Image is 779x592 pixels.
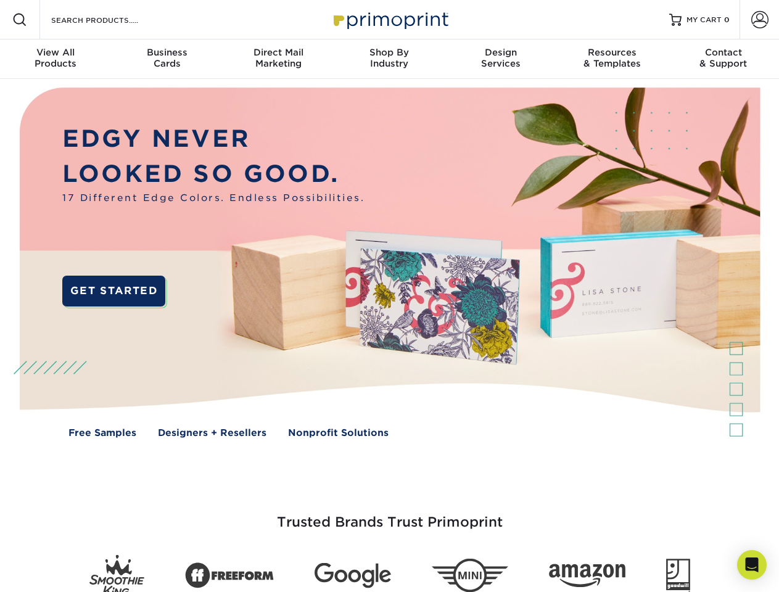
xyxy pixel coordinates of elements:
a: Resources& Templates [556,39,667,79]
span: Design [445,47,556,58]
a: Direct MailMarketing [223,39,334,79]
a: BusinessCards [111,39,222,79]
a: Nonprofit Solutions [288,426,389,440]
h3: Trusted Brands Trust Primoprint [29,485,751,545]
img: Goodwill [666,559,690,592]
img: Primoprint [328,6,451,33]
div: Services [445,47,556,69]
div: Open Intercom Messenger [737,550,767,580]
img: Amazon [549,564,625,588]
span: 0 [724,15,730,24]
img: Google [315,563,391,588]
iframe: Google Customer Reviews [3,554,105,588]
div: Cards [111,47,222,69]
a: Free Samples [68,426,136,440]
div: & Support [668,47,779,69]
span: Contact [668,47,779,58]
a: DesignServices [445,39,556,79]
span: 17 Different Edge Colors. Endless Possibilities. [62,191,365,205]
a: Shop ByIndustry [334,39,445,79]
p: EDGY NEVER [62,121,365,157]
div: & Templates [556,47,667,69]
div: Industry [334,47,445,69]
p: LOOKED SO GOOD. [62,157,365,192]
a: Designers + Resellers [158,426,266,440]
a: GET STARTED [62,276,165,306]
span: Resources [556,47,667,58]
span: Shop By [334,47,445,58]
div: Marketing [223,47,334,69]
span: Business [111,47,222,58]
span: MY CART [686,15,722,25]
a: Contact& Support [668,39,779,79]
input: SEARCH PRODUCTS..... [50,12,170,27]
span: Direct Mail [223,47,334,58]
